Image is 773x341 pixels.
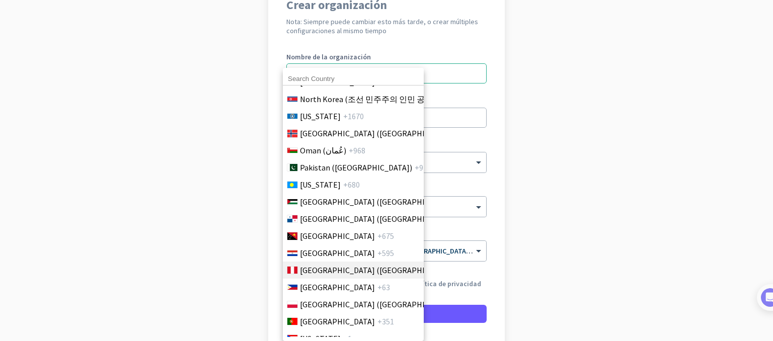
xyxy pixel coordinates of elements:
[343,110,364,122] span: +1670
[300,298,457,310] span: [GEOGRAPHIC_DATA] ([GEOGRAPHIC_DATA])
[377,281,390,293] span: +63
[300,127,457,139] span: [GEOGRAPHIC_DATA] ([GEOGRAPHIC_DATA])
[300,247,375,259] span: [GEOGRAPHIC_DATA]
[300,161,412,174] span: Pakistan (‫[GEOGRAPHIC_DATA]‬‎)
[300,144,346,156] span: Oman (‫عُمان‬‎)
[300,281,375,293] span: [GEOGRAPHIC_DATA]
[343,179,360,191] span: +680
[300,315,375,327] span: [GEOGRAPHIC_DATA]
[300,179,341,191] span: [US_STATE]
[300,213,457,225] span: [GEOGRAPHIC_DATA] ([GEOGRAPHIC_DATA])
[377,315,394,327] span: +351
[377,230,394,242] span: +675
[377,247,394,259] span: +595
[300,93,443,105] span: North Korea (조선 민주주의 인민 공화국)
[300,196,457,208] span: [GEOGRAPHIC_DATA] (‫[GEOGRAPHIC_DATA]‬‎)
[283,72,424,86] input: Search Country
[415,161,427,174] span: +92
[300,264,457,276] span: [GEOGRAPHIC_DATA] ([GEOGRAPHIC_DATA])
[349,144,365,156] span: +968
[300,230,375,242] span: [GEOGRAPHIC_DATA]
[300,110,341,122] span: [US_STATE]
